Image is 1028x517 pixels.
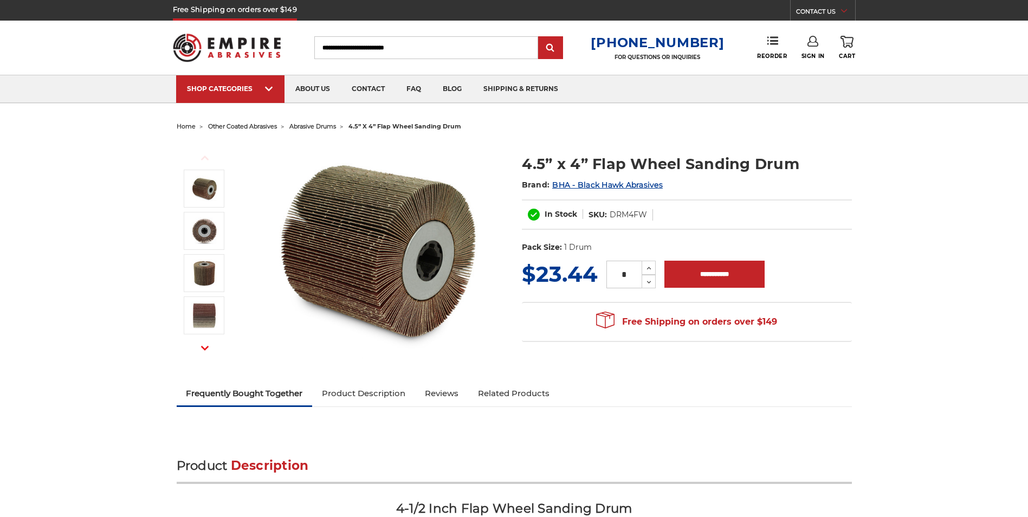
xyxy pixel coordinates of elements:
[191,302,218,329] img: 4.5” x 4” Flap Wheel Sanding Drum
[177,458,228,473] span: Product
[591,54,724,61] p: FOR QUESTIONS OR INQUIRIES
[285,75,341,103] a: about us
[591,35,724,50] a: [PHONE_NUMBER]
[522,242,562,253] dt: Pack Size:
[187,85,274,93] div: SHOP CATEGORIES
[192,337,218,360] button: Next
[208,122,277,130] a: other coated abrasives
[177,122,196,130] a: home
[173,27,281,69] img: Empire Abrasives
[191,260,218,287] img: 4-1/2" flap wheel sanding drum
[522,153,852,175] h1: 4.5” x 4” Flap Wheel Sanding Drum
[757,53,787,60] span: Reorder
[231,458,309,473] span: Description
[610,209,647,221] dd: DRM4FW
[522,180,550,190] span: Brand:
[552,180,663,190] a: BHA - Black Hawk Abrasives
[341,75,396,103] a: contact
[177,382,313,405] a: Frequently Bought Together
[348,122,461,130] span: 4.5” x 4” flap wheel sanding drum
[540,37,561,59] input: Submit
[269,142,486,359] img: 4.5 inch x 4 inch flap wheel sanding drum
[757,36,787,59] a: Reorder
[839,53,855,60] span: Cart
[468,382,559,405] a: Related Products
[191,175,218,202] img: 4.5 inch x 4 inch flap wheel sanding drum
[432,75,473,103] a: blog
[839,36,855,60] a: Cart
[545,209,577,219] span: In Stock
[596,311,777,333] span: Free Shipping on orders over $149
[396,75,432,103] a: faq
[289,122,336,130] a: abrasive drums
[801,53,825,60] span: Sign In
[796,5,855,21] a: CONTACT US
[191,217,218,244] img: 4-1/2" flap wheel sanding drum - quad key arbor hole
[473,75,569,103] a: shipping & returns
[522,261,598,287] span: $23.44
[564,242,592,253] dd: 1 Drum
[192,146,218,170] button: Previous
[589,209,607,221] dt: SKU:
[415,382,468,405] a: Reviews
[312,382,415,405] a: Product Description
